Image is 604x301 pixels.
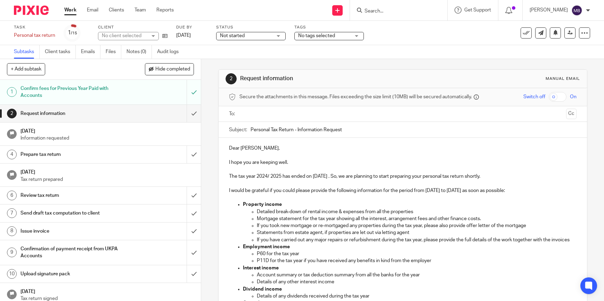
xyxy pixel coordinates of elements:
[257,278,577,285] p: Details of any other interest income
[243,202,282,207] strong: Property income
[45,45,76,59] a: Client tasks
[21,135,194,142] p: Information requested
[134,7,146,14] a: Team
[21,176,194,183] p: Tax return prepared
[109,7,124,14] a: Clients
[71,31,77,35] small: /15
[21,83,127,101] h1: Confirm fees for Previous Year Paid with Accounts
[229,110,237,117] label: To:
[523,93,545,100] span: Switch off
[239,93,472,100] span: Secure the attachments in this message. Files exceeding the size limit (10MB) will be secured aut...
[216,25,286,30] label: Status
[229,126,247,133] label: Subject:
[7,109,17,118] div: 2
[257,236,577,243] p: If you have carried out any major repairs or refurbishment during the tax year, please provide th...
[7,150,17,159] div: 4
[566,109,577,119] button: Cc
[229,173,577,180] p: The tax year 2024/ 2025 has ended on [DATE] . So, we are planning to start preparing your persona...
[243,287,282,292] strong: Dividend income
[257,293,577,300] p: Details of any dividends received during the tax year
[14,6,49,15] img: Pixie
[126,45,152,59] a: Notes (0)
[145,63,194,75] button: Hide completed
[7,191,17,200] div: 6
[571,5,582,16] img: svg%3E
[21,190,127,201] h1: Review tax return
[257,257,577,264] p: P11D for the tax year if you have received any benefits in kind from the employer
[21,208,127,218] h1: Send draft tax computation to client
[530,7,568,14] p: [PERSON_NAME]
[14,45,40,59] a: Subtasks
[546,76,580,82] div: Manual email
[220,33,245,38] span: Not started
[226,73,237,84] div: 2
[257,271,577,278] p: Account summary or tax deduction summary from all the banks for the year
[257,222,577,229] p: If you took new mortgage or re-mortgaged any properties during the tax year, please also provide ...
[257,208,577,215] p: Detailed break-down of rental income & expenses from all the properties
[229,159,577,166] p: I hope you are keeping well.
[102,32,147,39] div: No client selected
[7,269,17,279] div: 10
[21,126,194,135] h1: [DATE]
[294,25,364,30] label: Tags
[7,248,17,257] div: 9
[64,7,76,14] a: Work
[155,67,190,72] span: Hide completed
[229,145,577,152] p: Dear [PERSON_NAME],
[21,149,127,160] h1: Prepare tax return
[68,29,77,37] div: 1
[14,32,55,39] div: Personal tax return
[87,7,98,14] a: Email
[21,167,194,176] h1: [DATE]
[156,7,174,14] a: Reports
[243,244,290,249] strong: Employment income
[106,45,121,59] a: Files
[21,108,127,119] h1: Request information
[81,45,100,59] a: Emails
[21,244,127,261] h1: Confirmation of payment receipt from UKPA Accounts
[176,25,207,30] label: Due by
[229,187,577,194] p: I would be grateful if you could please provide the following information for the period from [DA...
[21,226,127,236] h1: Issue invoice
[240,75,417,82] h1: Request information
[364,8,426,15] input: Search
[14,25,55,30] label: Task
[464,8,491,12] span: Get Support
[98,25,168,30] label: Client
[21,269,127,279] h1: Upload signature pack
[21,286,194,295] h1: [DATE]
[243,266,279,270] strong: Interest income
[570,93,577,100] span: On
[176,33,191,38] span: [DATE]
[7,208,17,218] div: 7
[7,87,17,97] div: 1
[257,215,577,222] p: Mortgage statement for the tax year showing all the interest, arrangement fees and other finance ...
[7,63,45,75] button: + Add subtask
[157,45,184,59] a: Audit logs
[7,226,17,236] div: 8
[257,229,577,236] p: Statements from estate agent, if properties are let out via letting agent
[257,250,577,257] p: P60 for the tax year
[298,33,335,38] span: No tags selected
